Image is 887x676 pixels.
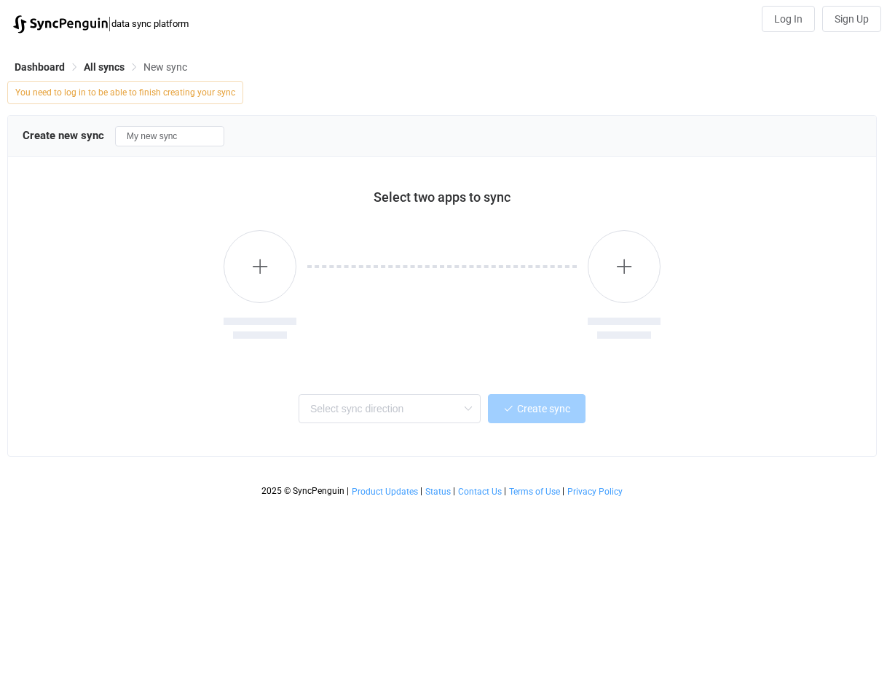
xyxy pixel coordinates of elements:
[13,15,108,34] img: syncpenguin.svg
[508,487,561,497] a: Terms of Use
[299,394,481,423] input: Select sync direction
[347,486,349,496] span: |
[562,486,564,496] span: |
[835,13,869,25] span: Sign Up
[458,487,502,497] span: Contact Us
[822,6,881,32] button: Sign Up
[457,487,502,497] a: Contact Us
[420,486,422,496] span: |
[15,61,65,73] span: Dashboard
[352,487,418,497] span: Product Updates
[23,129,104,142] span: Create new sync
[261,486,344,496] span: 2025 © SyncPenguin
[15,62,187,72] div: Breadcrumb
[84,61,125,73] span: All syncs
[7,81,243,104] span: You need to log in to be able to finish creating your sync
[425,487,451,497] span: Status
[108,13,111,34] span: |
[509,487,560,497] span: Terms of Use
[374,189,510,205] span: Select two apps to sync
[453,486,455,496] span: |
[567,487,623,497] a: Privacy Policy
[762,6,815,32] button: Log In
[517,403,570,414] span: Create sync
[425,487,452,497] a: Status
[115,126,224,146] input: Sync name
[774,13,803,25] span: Log In
[13,13,189,34] a: |data sync platform
[504,486,506,496] span: |
[488,394,586,423] button: Create sync
[143,61,187,73] span: New sync
[351,487,419,497] a: Product Updates
[111,18,189,29] span: data sync platform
